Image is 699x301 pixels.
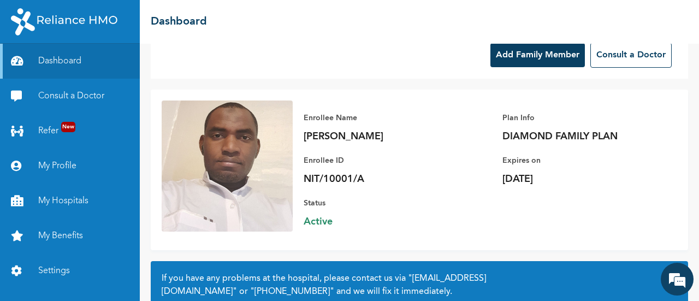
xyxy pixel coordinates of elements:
p: DIAMOND FAMILY PLAN [502,130,655,143]
p: NIT/10001/A [304,173,457,186]
img: Enrollee [162,101,293,232]
p: Status [304,197,457,210]
p: Enrollee ID [304,154,457,167]
img: RelianceHMO's Logo [11,8,117,36]
button: Add Family Member [490,43,585,67]
h2: If you have any problems at the hospital, please contact us via or and we will fix it immediately. [162,272,677,298]
p: Expires on [502,154,655,167]
p: Enrollee Name [304,111,457,125]
h2: Dashboard [151,14,207,30]
a: "[PHONE_NUMBER]" [250,287,334,296]
button: Consult a Doctor [590,43,672,68]
span: New [61,122,75,132]
p: [PERSON_NAME] [304,130,457,143]
p: Plan Info [502,111,655,125]
span: Active [304,215,457,228]
p: [DATE] [502,173,655,186]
